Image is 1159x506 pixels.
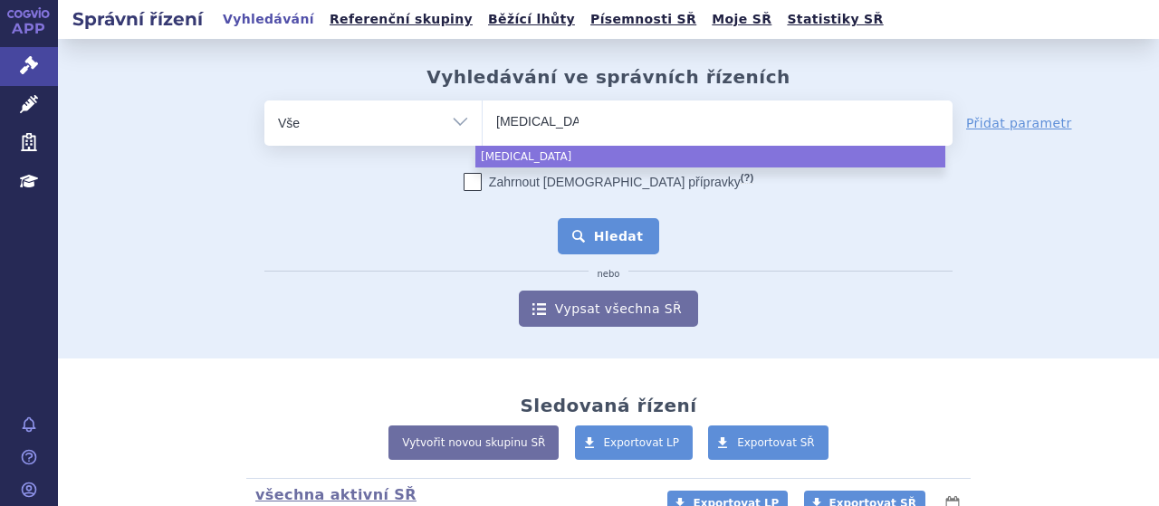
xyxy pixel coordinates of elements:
span: Exportovat SŘ [737,436,815,449]
abbr: (?) [741,172,753,184]
i: nebo [589,269,629,280]
a: Referenční skupiny [324,7,478,32]
h2: Sledovaná řízení [520,395,696,416]
a: Běžící lhůty [483,7,580,32]
a: Písemnosti SŘ [585,7,702,32]
span: Exportovat LP [604,436,680,449]
a: Exportovat SŘ [708,425,829,460]
button: Hledat [558,218,660,254]
label: Zahrnout [DEMOGRAPHIC_DATA] přípravky [464,173,753,191]
a: Exportovat LP [575,425,694,460]
a: Statistiky SŘ [781,7,888,32]
h2: Správní řízení [58,6,217,32]
a: Vyhledávání [217,7,320,32]
a: Moje SŘ [706,7,777,32]
li: [MEDICAL_DATA] [475,146,945,167]
a: Přidat parametr [966,114,1072,132]
a: všechna aktivní SŘ [255,486,417,503]
h2: Vyhledávání ve správních řízeních [426,66,790,88]
a: Vytvořit novou skupinu SŘ [388,425,559,460]
a: Vypsat všechna SŘ [519,291,698,327]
